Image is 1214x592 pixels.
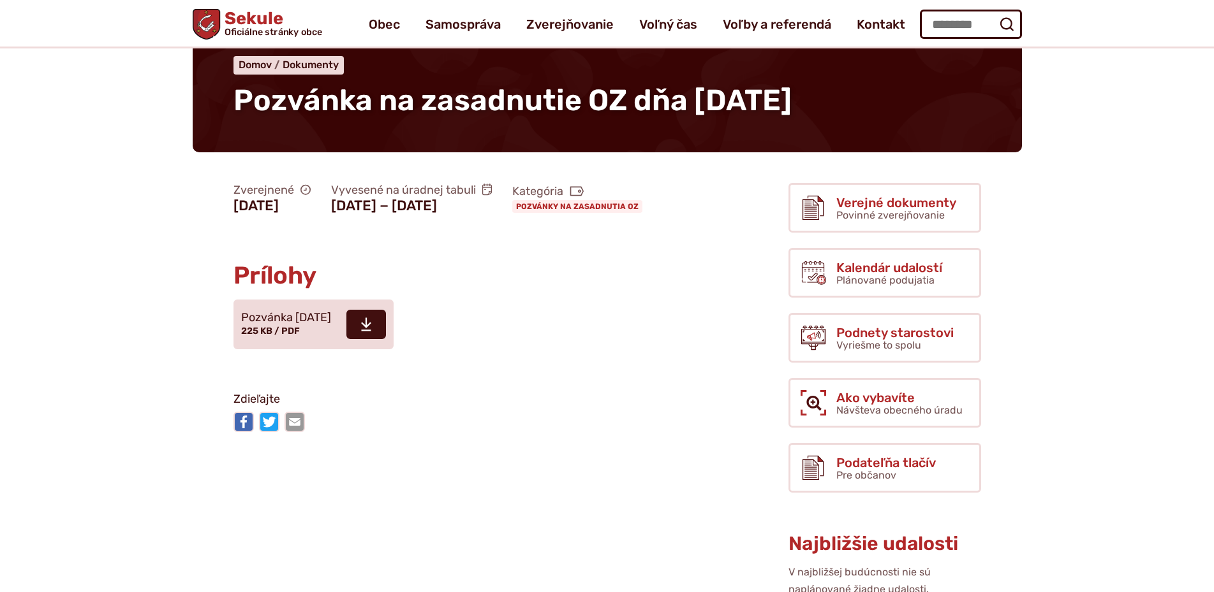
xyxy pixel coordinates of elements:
[426,6,501,42] a: Samospráva
[836,196,956,210] span: Verejné dokumenty
[193,9,322,40] a: Logo Sekule, prejsť na domovskú stránku.
[283,59,339,71] a: Dokumenty
[836,209,945,221] span: Povinné zverejňovanie
[836,456,936,470] span: Podateľňa tlačív
[233,263,686,289] h2: Prílohy
[259,412,279,432] img: Zdieľať na Twitteri
[239,59,283,71] a: Domov
[233,83,792,118] span: Pozvánka na zasadnutie OZ dňa [DATE]
[639,6,697,42] a: Voľný čas
[857,6,905,42] a: Kontakt
[224,27,322,36] span: Oficiálne stránky obce
[512,200,642,213] a: Pozvánky na zasadnutia OZ
[512,184,648,199] span: Kategória
[836,339,921,351] span: Vyriešme to spolu
[788,313,981,363] a: Podnety starostovi Vyriešme to spolu
[233,183,311,198] span: Zverejnené
[285,412,305,432] img: Zdieľať e-mailom
[233,300,394,349] a: Pozvánka [DATE] 225 KB / PDF
[788,443,981,493] a: Podateľňa tlačív Pre občanov
[233,412,254,432] img: Zdieľať na Facebooku
[369,6,400,42] a: Obec
[788,533,981,554] h3: Najbližšie udalosti
[836,391,963,405] span: Ako vybavíte
[220,10,322,37] span: Sekule
[526,6,614,42] a: Zverejňovanie
[233,198,311,214] figcaption: [DATE]
[788,183,981,233] a: Verejné dokumenty Povinné zverejňovanie
[836,404,963,416] span: Návšteva obecného úradu
[836,326,954,340] span: Podnety starostovi
[331,198,492,214] figcaption: [DATE] − [DATE]
[836,469,896,481] span: Pre občanov
[836,261,942,275] span: Kalendár udalostí
[241,326,300,336] span: 225 KB / PDF
[239,59,272,71] span: Domov
[331,183,492,198] span: Vyvesené na úradnej tabuli
[193,9,220,40] img: Prejsť na domovskú stránku
[788,378,981,428] a: Ako vybavíte Návšteva obecného úradu
[233,390,686,409] p: Zdieľajte
[788,248,981,298] a: Kalendár udalostí Plánované podujatia
[241,312,331,324] span: Pozvánka [DATE]
[723,6,831,42] a: Voľby a referendá
[836,274,935,286] span: Plánované podujatia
